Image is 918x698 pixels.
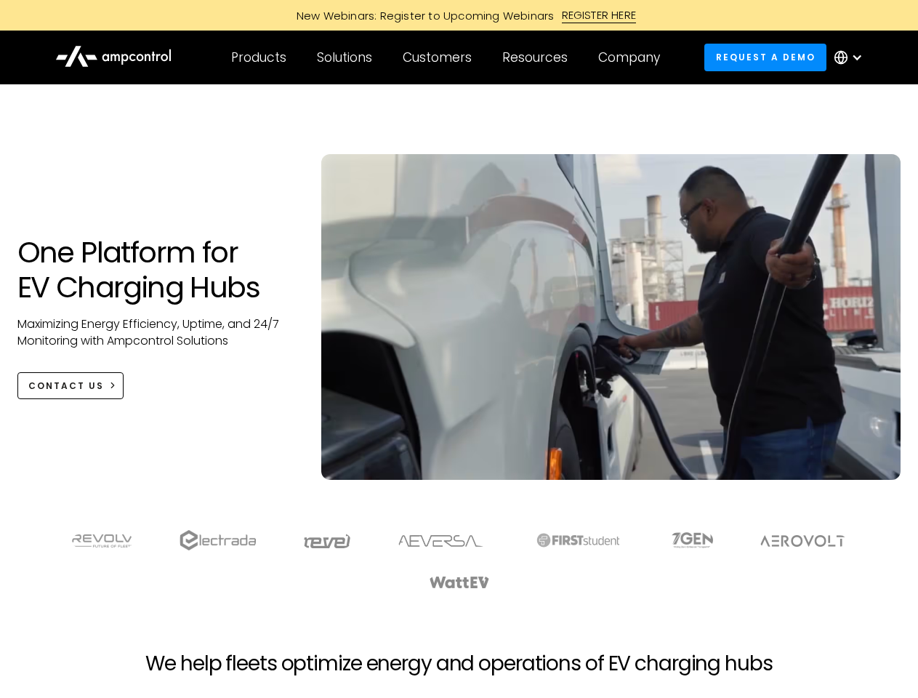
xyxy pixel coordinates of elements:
[403,49,472,65] div: Customers
[132,7,786,23] a: New Webinars: Register to Upcoming WebinarsREGISTER HERE
[502,49,568,65] div: Resources
[231,49,286,65] div: Products
[282,8,562,23] div: New Webinars: Register to Upcoming Webinars
[145,651,772,676] h2: We help fleets optimize energy and operations of EV charging hubs
[317,49,372,65] div: Solutions
[17,372,124,399] a: CONTACT US
[429,577,490,588] img: WattEV logo
[598,49,660,65] div: Company
[760,535,846,547] img: Aerovolt Logo
[17,235,293,305] h1: One Platform for EV Charging Hubs
[28,380,104,393] div: CONTACT US
[704,44,826,71] a: Request a demo
[17,316,293,349] p: Maximizing Energy Efficiency, Uptime, and 24/7 Monitoring with Ampcontrol Solutions
[180,530,256,550] img: electrada logo
[562,7,637,23] div: REGISTER HERE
